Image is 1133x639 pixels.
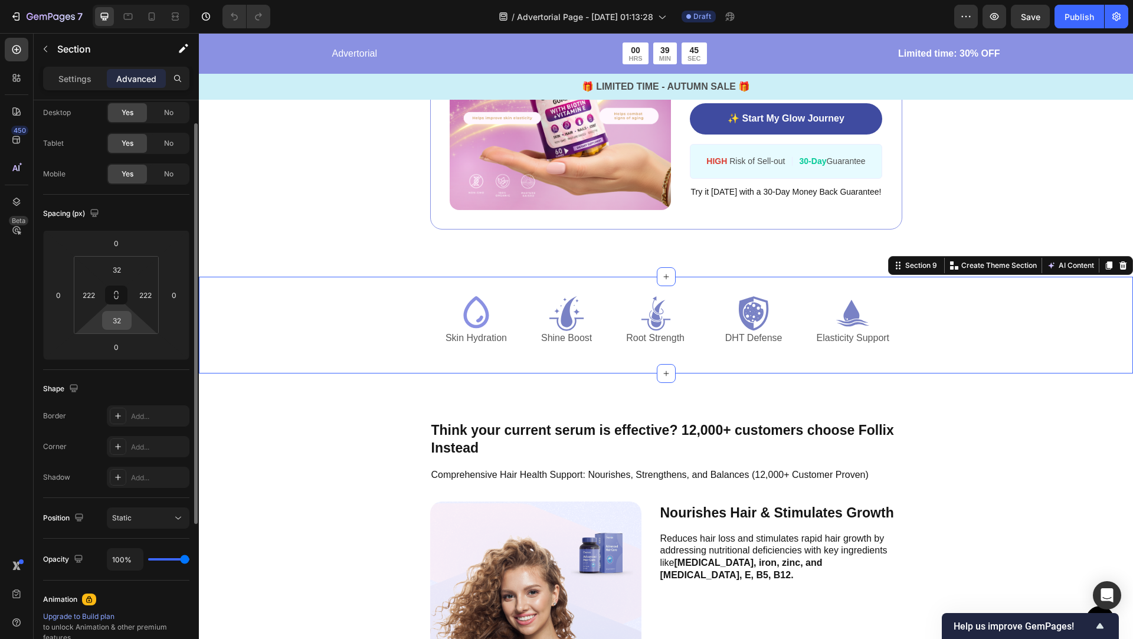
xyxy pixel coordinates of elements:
div: Shadow [43,472,70,483]
button: Show survey - Help us improve GemPages! [954,619,1107,633]
div: Opacity [43,552,86,568]
input: 222px [80,286,97,304]
span: Static [112,513,132,522]
input: 0 [50,286,67,304]
p: ✨ Start My Glow Journey [529,80,646,92]
span: Save [1021,12,1040,22]
p: Skin Hydration [247,299,308,312]
p: Nourishes Hair & Stimulates Growth [461,470,702,490]
span: Yes [122,107,133,118]
span: No [164,107,173,118]
div: Border [43,411,66,421]
div: Beta [9,216,28,225]
span: | [592,123,594,133]
strong: [MEDICAL_DATA], iron, zinc, and [MEDICAL_DATA], E, B5, B12. [461,525,624,547]
span: No [164,138,173,149]
span: Yes [122,169,133,179]
input: 2xl [105,261,129,278]
p: 7 [77,9,83,24]
p: Section [57,42,154,56]
strong: HIGH [507,123,528,133]
input: 222px [136,286,154,304]
strong: 30-Day [601,123,628,133]
p: Shine Boost [342,299,393,312]
div: 450 [11,126,28,135]
div: Upgrade to Build plan [43,611,189,622]
div: Animation [43,594,77,605]
div: Undo/Redo [222,5,270,28]
span: No [164,169,173,179]
p: Reduces hair loss and stimulates rapid hair growth by addressing nutritional deficiencies with ke... [461,500,702,549]
div: Add... [131,442,186,453]
button: Save [1011,5,1050,28]
button: Publish [1055,5,1104,28]
p: Create Theme Section [762,227,838,238]
span: Advertorial Page - [DATE] 01:13:28 [517,11,653,23]
span: / [512,11,515,23]
p: Advanced [116,73,156,85]
div: Add... [131,411,186,422]
span: Guarantee [627,123,666,133]
input: 2xl [105,312,129,329]
div: Tablet [43,138,64,149]
div: Mobile [43,169,66,179]
div: Position [43,510,86,526]
input: Auto [107,549,143,570]
button: <p>✨ Start My Glow Journey</p> [491,70,684,101]
div: Desktop [43,107,71,118]
div: Section 9 [704,227,741,238]
span: Draft [693,11,711,22]
div: Add... [131,473,186,483]
div: Corner [43,441,67,452]
input: 0 [104,338,128,356]
button: AI Content [846,225,898,240]
p: DHT Defense [526,299,584,312]
p: Settings [58,73,91,85]
span: Risk of Sell-out [531,123,586,133]
span: Yes [122,138,133,149]
p: Root Strength [427,299,486,312]
button: 7 [5,5,88,28]
div: Shape [43,381,81,397]
p: Elasticity Support [617,299,690,312]
iframe: Design area [199,33,1133,639]
input: 0 [165,286,183,304]
div: Open Intercom Messenger [1093,581,1121,609]
span: Try it [DATE] with a 30-Day Money Back Guarantee! [492,154,683,163]
p: Think your current serum is effective? 12,000+ customers choose Follix Instead [233,389,702,424]
button: Static [107,507,189,529]
span: Help us improve GemPages! [954,621,1093,632]
p: Comprehensive Hair Health Support: Nourishes, Strengthens, and Balances (12,000+ Customer Proven) [233,436,702,448]
div: Publish [1065,11,1094,23]
div: Spacing (px) [43,206,101,222]
input: 0 [104,234,128,252]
